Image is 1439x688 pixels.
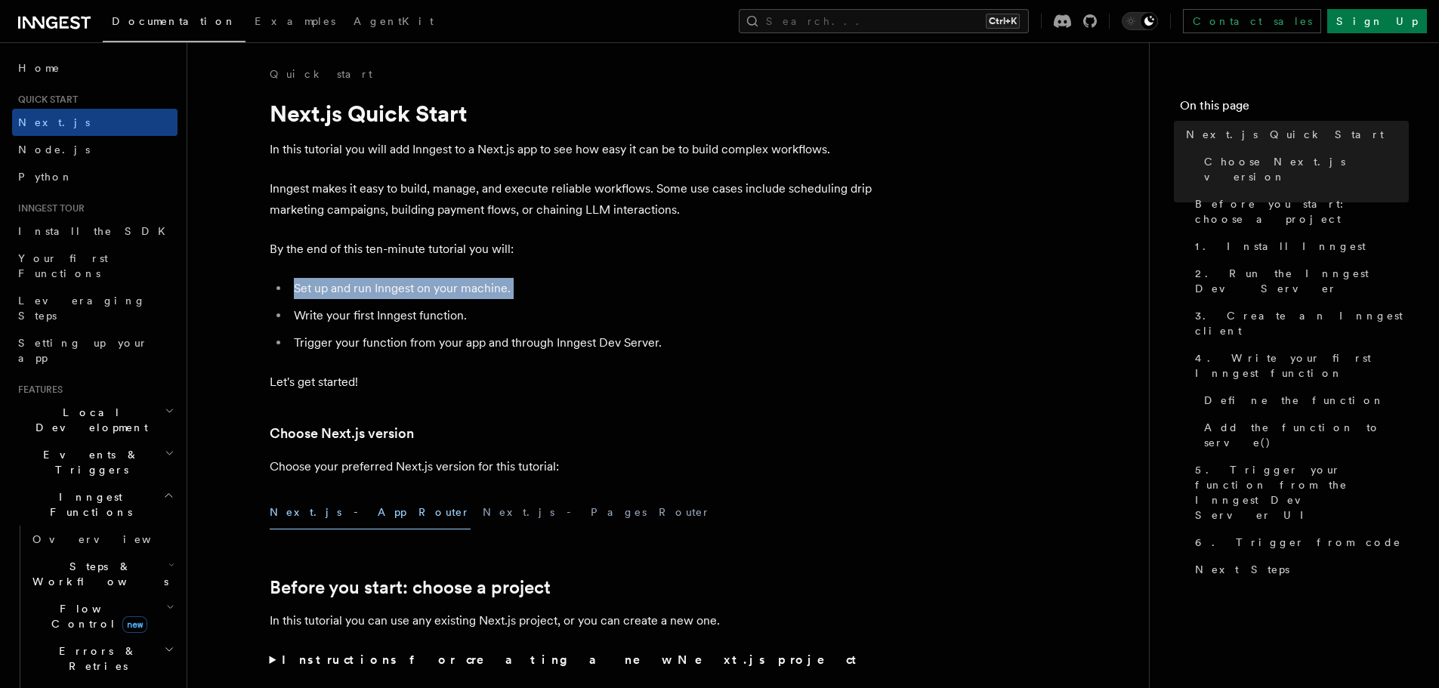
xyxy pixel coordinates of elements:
span: 3. Create an Inngest client [1195,308,1409,338]
a: Leveraging Steps [12,287,178,329]
span: Examples [255,15,335,27]
a: Examples [245,5,344,41]
span: Install the SDK [18,225,174,237]
span: 5. Trigger your function from the Inngest Dev Server UI [1195,462,1409,523]
a: Next.js [12,109,178,136]
button: Flow Controlnew [26,595,178,637]
a: 5. Trigger your function from the Inngest Dev Server UI [1189,456,1409,529]
p: Inngest makes it easy to build, manage, and execute reliable workflows. Some use cases include sc... [270,178,874,221]
a: Before you start: choose a project [270,577,551,598]
span: Next Steps [1195,562,1289,577]
span: Errors & Retries [26,643,164,674]
span: Your first Functions [18,252,108,279]
span: Leveraging Steps [18,295,146,322]
button: Events & Triggers [12,441,178,483]
button: Inngest Functions [12,483,178,526]
span: Next.js [18,116,90,128]
button: Next.js - Pages Router [483,495,711,529]
button: Search...Ctrl+K [739,9,1029,33]
a: Before you start: choose a project [1189,190,1409,233]
p: By the end of this ten-minute tutorial you will: [270,239,874,260]
span: Local Development [12,405,165,435]
span: Choose Next.js version [1204,154,1409,184]
a: 3. Create an Inngest client [1189,302,1409,344]
a: 4. Write your first Inngest function [1189,344,1409,387]
p: Choose your preferred Next.js version for this tutorial: [270,456,874,477]
a: Setting up your app [12,329,178,372]
span: Before you start: choose a project [1195,196,1409,227]
span: Define the function [1204,393,1385,408]
span: new [122,616,147,633]
p: In this tutorial you can use any existing Next.js project, or you can create a new one. [270,610,874,631]
a: 6. Trigger from code [1189,529,1409,556]
span: 1. Install Inngest [1195,239,1366,254]
span: Setting up your app [18,337,148,364]
span: Inngest Functions [12,489,163,520]
p: In this tutorial you will add Inngest to a Next.js app to see how easy it can be to build complex... [270,139,874,160]
span: Node.js [18,143,90,156]
span: Documentation [112,15,236,27]
span: Events & Triggers [12,447,165,477]
a: Next Steps [1189,556,1409,583]
a: Add the function to serve() [1198,414,1409,456]
span: AgentKit [354,15,434,27]
a: Choose Next.js version [1198,148,1409,190]
kbd: Ctrl+K [986,14,1020,29]
span: 2. Run the Inngest Dev Server [1195,266,1409,296]
span: Next.js Quick Start [1186,127,1384,142]
a: Next.js Quick Start [1180,121,1409,148]
a: Overview [26,526,178,553]
a: Choose Next.js version [270,423,414,444]
strong: Instructions for creating a new Next.js project [282,653,863,667]
a: Python [12,163,178,190]
button: Next.js - App Router [270,495,471,529]
li: Write your first Inngest function. [289,305,874,326]
h4: On this page [1180,97,1409,121]
li: Set up and run Inngest on your machine. [289,278,874,299]
a: 2. Run the Inngest Dev Server [1189,260,1409,302]
a: 1. Install Inngest [1189,233,1409,260]
span: Python [18,171,73,183]
span: 6. Trigger from code [1195,535,1401,550]
a: AgentKit [344,5,443,41]
a: Documentation [103,5,245,42]
span: Steps & Workflows [26,559,168,589]
button: Local Development [12,399,178,441]
p: Let's get started! [270,372,874,393]
a: Install the SDK [12,218,178,245]
span: Features [12,384,63,396]
span: Home [18,60,60,76]
h1: Next.js Quick Start [270,100,874,127]
span: Quick start [12,94,78,106]
a: Node.js [12,136,178,163]
button: Toggle dark mode [1122,12,1158,30]
button: Errors & Retries [26,637,178,680]
a: Sign Up [1327,9,1427,33]
span: Flow Control [26,601,166,631]
span: Add the function to serve() [1204,420,1409,450]
span: Inngest tour [12,202,85,214]
summary: Instructions for creating a new Next.js project [270,649,874,671]
a: Quick start [270,66,372,82]
a: Define the function [1198,387,1409,414]
button: Steps & Workflows [26,553,178,595]
span: 4. Write your first Inngest function [1195,350,1409,381]
span: Overview [32,533,188,545]
a: Your first Functions [12,245,178,287]
a: Contact sales [1183,9,1321,33]
li: Trigger your function from your app and through Inngest Dev Server. [289,332,874,353]
a: Home [12,54,178,82]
